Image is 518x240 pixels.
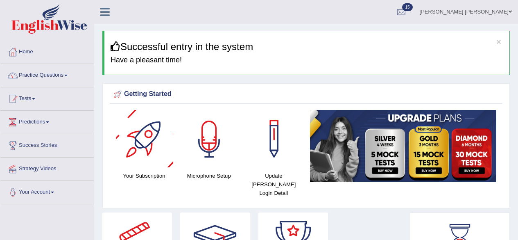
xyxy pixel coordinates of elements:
[112,88,500,101] div: Getting Started
[111,41,503,52] h3: Successful entry in the system
[0,41,94,61] a: Home
[116,171,172,180] h4: Your Subscription
[496,37,501,46] button: ×
[0,64,94,85] a: Practice Questions
[0,181,94,201] a: Your Account
[0,87,94,108] a: Tests
[111,56,503,64] h4: Have a pleasant time!
[245,171,302,197] h4: Update [PERSON_NAME] Login Detail
[0,158,94,178] a: Strategy Videos
[310,110,496,182] img: small5.jpg
[0,134,94,155] a: Success Stories
[181,171,237,180] h4: Microphone Setup
[0,111,94,131] a: Predictions
[402,3,412,11] span: 15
